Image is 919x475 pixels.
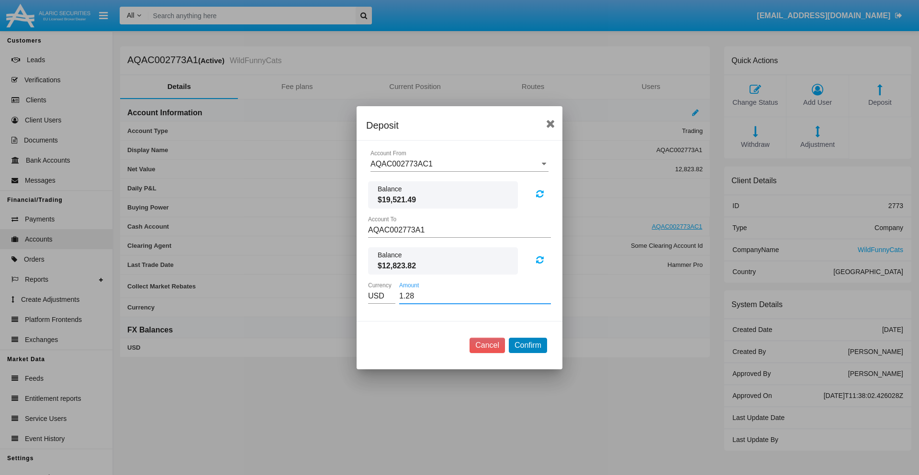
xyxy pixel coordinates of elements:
[366,118,553,133] div: Deposit
[378,194,508,206] span: $19,521.49
[378,184,508,194] span: Balance
[509,338,547,353] button: Confirm
[378,250,508,260] span: Balance
[378,260,508,272] span: $12,823.82
[470,338,505,353] button: Cancel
